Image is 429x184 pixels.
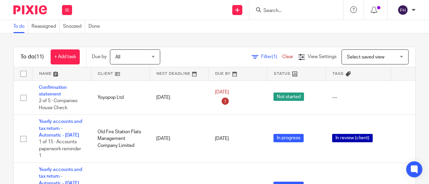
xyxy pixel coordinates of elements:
span: View Settings [308,54,336,59]
span: In review (client) [332,134,373,142]
span: All [115,55,120,59]
span: [DATE] [215,90,229,95]
span: Filter [261,54,282,59]
img: Pixie [13,5,47,14]
td: Yoyopop Ltd [91,80,149,115]
span: 1 of 15 · Accounts paperwork reminder 1 [39,140,81,158]
img: svg%3E [397,5,408,15]
td: [DATE] [149,115,208,163]
a: Reassigned [32,20,60,33]
a: Confirmation statement [39,85,67,97]
span: Select saved view [347,55,384,59]
h1: To do [20,53,44,60]
span: In progress [273,134,304,142]
span: (11) [35,54,44,59]
td: [DATE] [149,80,208,115]
span: (1) [272,54,277,59]
span: Not started [273,93,304,101]
div: --- [332,94,384,101]
td: Old Fire Station Flats Management Company Limited [91,115,149,163]
span: 2 of 5 · Companies House Check [39,99,77,110]
a: Snoozed [63,20,85,33]
a: Clear [282,54,293,59]
a: Done [88,20,103,33]
a: + Add task [51,49,80,64]
span: Tags [332,72,344,75]
span: [DATE] [215,137,229,141]
a: Yearly accounts and tax return - Automatic - [DATE] [39,119,82,138]
input: Search [263,8,323,14]
a: To do [13,20,28,33]
p: Due by [92,53,107,60]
